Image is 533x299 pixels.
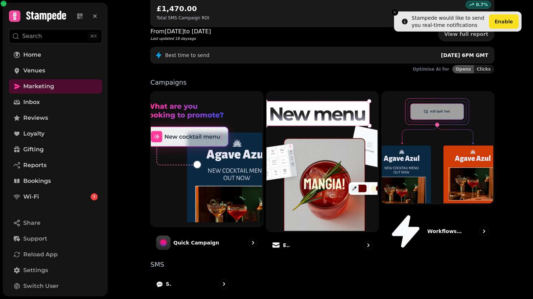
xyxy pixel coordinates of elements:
[9,48,102,62] a: Home
[23,66,45,75] span: Venues
[23,219,40,227] span: Share
[9,142,102,157] a: Gifting
[9,216,102,230] button: Share
[165,52,210,59] p: Best time to send
[220,280,227,288] svg: go to
[480,228,488,235] svg: go to
[427,228,463,235] p: Workflows (coming soon)
[88,32,99,40] div: ⌘K
[23,114,48,122] span: Reviews
[166,280,171,288] p: SMS
[22,32,42,41] p: Search
[150,91,263,256] a: Quick CampaignQuick Campaign
[9,174,102,188] a: Bookings
[23,129,44,138] span: Loyalty
[476,2,488,8] p: 0.7 %
[381,91,494,256] a: Workflows (coming soon)Workflows (coming soon)
[9,63,102,78] a: Venues
[365,242,372,249] svg: go to
[9,190,102,204] a: Wi-Fi1
[93,194,95,199] span: 1
[441,52,488,58] span: [DATE] 6PM GMT
[452,65,474,73] button: Opens
[150,274,234,294] a: SMS
[9,247,102,262] button: Reload App
[23,266,48,275] span: Settings
[9,279,102,293] button: Switch User
[266,91,378,231] img: Email
[9,232,102,246] button: Support
[266,91,379,256] a: EmailEmail
[150,36,211,41] p: Last updated 18 days ago
[489,14,519,29] button: Enable
[9,79,102,94] a: Marketing
[150,91,262,226] img: Quick Campaign
[391,9,398,16] button: Close toast
[23,250,58,259] span: Reload App
[157,15,209,21] p: Total SMS Campaign ROI
[9,29,102,43] button: Search⌘K
[150,27,211,36] p: From [DATE] to [DATE]
[438,27,494,41] a: View full report
[23,177,51,185] span: Bookings
[413,66,449,72] p: Optimise AI for
[150,79,494,86] p: Campaigns
[23,98,40,106] span: Inbox
[477,67,491,71] span: Clicks
[23,282,59,290] span: Switch User
[157,4,209,14] h2: £1,470.00
[9,263,102,277] a: Settings
[283,242,290,249] p: Email
[23,82,54,91] span: Marketing
[23,234,47,243] span: Support
[412,14,486,29] div: Stampede would like to send you real-time notifications
[9,158,102,172] a: Reports
[173,239,219,246] p: Quick Campaign
[9,95,102,109] a: Inbox
[9,111,102,125] a: Reviews
[23,193,39,201] span: Wi-Fi
[381,91,493,203] img: Workflows (coming soon)
[9,127,102,141] a: Loyalty
[23,145,44,154] span: Gifting
[249,239,256,246] svg: go to
[456,67,471,71] span: Opens
[150,261,494,268] p: SMS
[23,161,47,170] span: Reports
[23,51,41,59] span: Home
[474,65,494,73] button: Clicks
